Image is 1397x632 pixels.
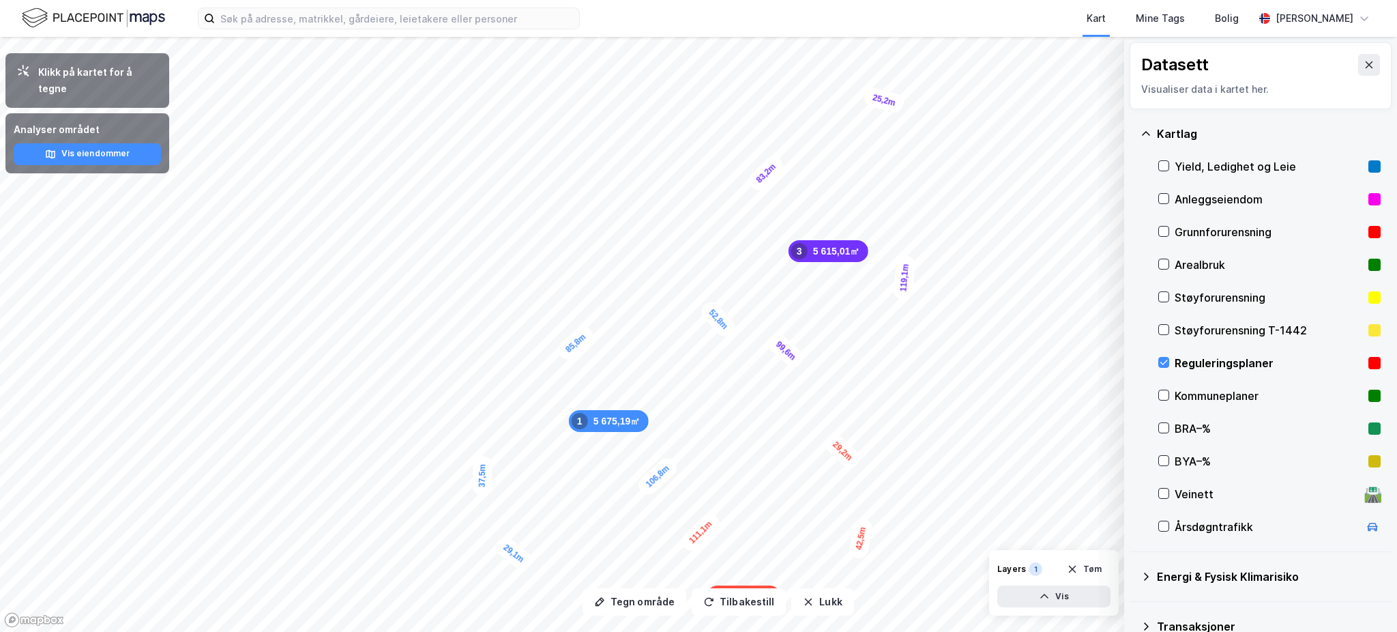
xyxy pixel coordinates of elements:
[1058,558,1111,580] button: Tøm
[1175,289,1363,306] div: Støyforurensning
[1175,355,1363,371] div: Reguleringsplaner
[1087,10,1106,27] div: Kart
[1029,562,1042,576] div: 1
[1157,126,1381,142] div: Kartlag
[1136,10,1185,27] div: Mine Tags
[215,8,579,29] input: Søk på adresse, matrikkel, gårdeiere, leietakere eller personer
[848,517,874,560] div: Map marker
[1175,420,1363,437] div: BRA–%
[1364,485,1382,503] div: 🛣️
[1157,569,1381,585] div: Energi & Fysisk Klimarisiko
[1141,54,1209,76] div: Datasett
[997,586,1111,607] button: Vis
[707,586,781,607] div: Map marker
[22,6,165,30] img: logo.f888ab2527a4732fd821a326f86c7f29.svg
[698,298,739,341] div: Map marker
[635,455,681,498] div: Map marker
[821,431,863,472] div: Map marker
[14,121,161,138] div: Analyser området
[791,243,808,259] div: 3
[745,153,786,195] div: Map marker
[692,588,786,616] button: Tilbakestill
[1329,566,1397,632] iframe: Chat Widget
[678,510,723,554] div: Map marker
[1329,566,1397,632] div: Kontrollprogram for chat
[1175,257,1363,273] div: Arealbruk
[492,534,535,573] div: Map marker
[1175,519,1359,535] div: Årsdøgntrafikk
[472,456,492,496] div: Map marker
[583,588,686,616] button: Tegn område
[38,64,158,97] div: Klikk på kartet for å tegne
[1141,81,1380,98] div: Visualiser data i kartet her.
[572,413,588,429] div: 1
[4,612,64,628] a: Mapbox homepage
[1175,224,1363,240] div: Grunnforurensning
[893,255,916,301] div: Map marker
[1175,191,1363,207] div: Anleggseiendom
[862,86,905,115] div: Map marker
[1175,486,1359,502] div: Veinett
[765,330,807,371] div: Map marker
[1215,10,1239,27] div: Bolig
[14,143,161,165] button: Vis eiendommer
[997,564,1026,575] div: Layers
[791,588,853,616] button: Lukk
[1175,453,1363,470] div: BYA–%
[1175,158,1363,175] div: Yield, Ledighet og Leie
[569,410,649,432] div: Map marker
[1175,388,1363,404] div: Kommuneplaner
[1276,10,1353,27] div: [PERSON_NAME]
[1175,322,1363,339] div: Støyforurensning T-1442
[789,240,868,262] div: Map marker
[555,323,597,363] div: Map marker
